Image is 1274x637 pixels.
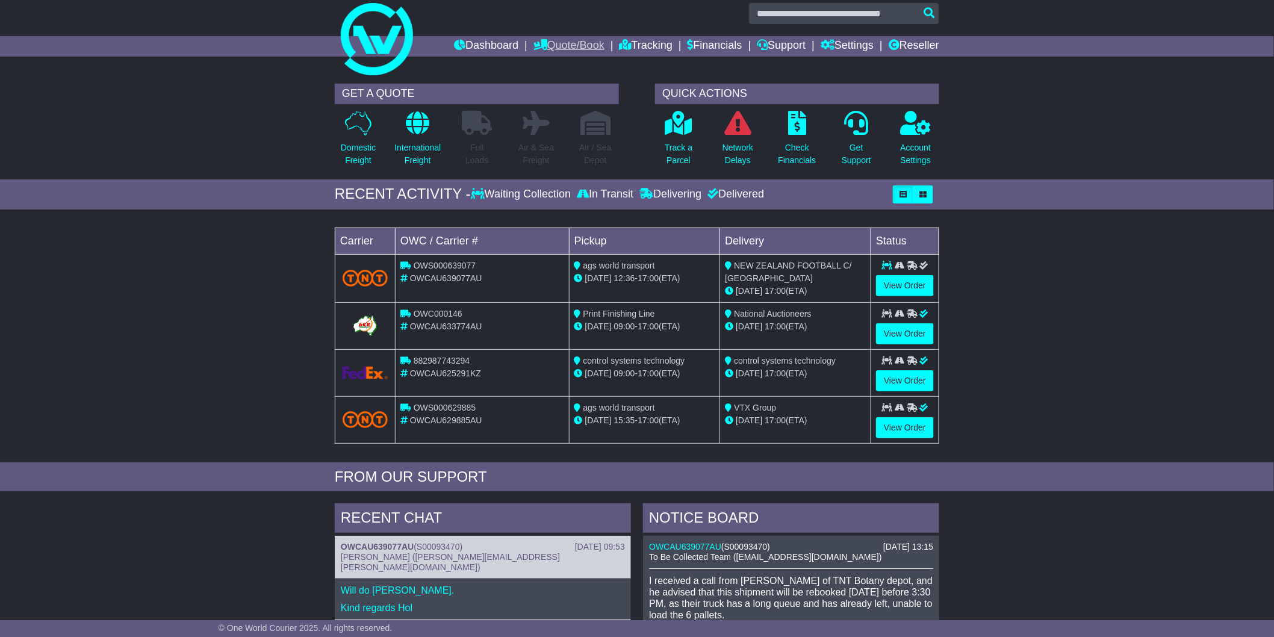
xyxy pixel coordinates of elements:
span: OWS000629885 [414,403,476,412]
span: NEW ZEALAND FOOTBALL C/ [GEOGRAPHIC_DATA] [725,261,851,283]
td: Delivery [720,228,871,254]
a: OWCAU639077AU [649,542,721,552]
div: RECENT ACTIVITY - [335,185,471,203]
p: Account Settings [901,141,931,167]
span: ags world transport [583,403,655,412]
div: (ETA) [725,414,866,427]
div: - (ETA) [574,272,715,285]
span: [DATE] [585,273,612,283]
span: [DATE] [585,415,612,425]
div: NOTICE BOARD [643,503,939,536]
a: Support [757,36,806,57]
p: Kind regards Hol [341,602,625,614]
a: CheckFinancials [778,110,817,173]
div: Waiting Collection [471,188,574,201]
p: International Freight [394,141,441,167]
td: OWC / Carrier # [396,228,570,254]
p: Domestic Freight [341,141,376,167]
div: (ETA) [725,320,866,333]
span: OWC000146 [414,309,462,318]
a: Quote/Book [533,36,604,57]
p: Get Support [842,141,871,167]
div: GET A QUOTE [335,84,619,104]
p: Check Financials [778,141,816,167]
div: ( ) [649,542,933,552]
div: RECENT CHAT [335,503,631,536]
span: 17:00 [638,415,659,425]
span: 15:35 [614,415,635,425]
a: OWCAU639077AU [341,542,414,552]
span: OWCAU625291KZ [410,368,481,378]
img: GetCarrierServiceLogo [351,314,379,338]
span: OWCAU639077AU [410,273,482,283]
span: OWS000639077 [414,261,476,270]
span: 17:00 [765,415,786,425]
a: Financials [688,36,742,57]
img: TNT_Domestic.png [343,270,388,286]
div: In Transit [574,188,636,201]
a: InternationalFreight [394,110,441,173]
span: Print Finishing Line [583,309,655,318]
span: 17:00 [765,322,786,331]
td: Carrier [335,228,396,254]
span: OWCAU633774AU [410,322,482,331]
a: Reseller [889,36,939,57]
span: 882987743294 [414,356,470,365]
span: control systems technology [734,356,836,365]
div: Delivered [704,188,764,201]
span: control systems technology [583,356,685,365]
div: [DATE] 09:53 [575,542,625,552]
div: - (ETA) [574,320,715,333]
span: 12:36 [614,273,635,283]
div: (ETA) [725,367,866,380]
div: [DATE] 13:15 [883,542,933,552]
span: 17:00 [765,286,786,296]
p: Air / Sea Depot [579,141,612,167]
img: TNT_Domestic.png [343,411,388,427]
img: GetCarrierServiceLogo [343,367,388,379]
span: [DATE] [736,322,762,331]
div: ( ) [341,542,625,552]
span: S00093470 [417,542,460,552]
a: Settings [821,36,874,57]
div: - (ETA) [574,414,715,427]
a: Tracking [620,36,673,57]
a: View Order [876,370,934,391]
span: National Auctioneers [734,309,811,318]
span: [DATE] [585,322,612,331]
span: 17:00 [638,322,659,331]
p: Full Loads [462,141,492,167]
div: Delivering [636,188,704,201]
a: DomesticFreight [340,110,376,173]
a: GetSupport [841,110,872,173]
span: To Be Collected Team ([EMAIL_ADDRESS][DOMAIN_NAME]) [649,552,881,562]
a: View Order [876,323,934,344]
span: S00093470 [724,542,768,552]
p: Track a Parcel [665,141,692,167]
span: VTX Group [734,403,776,412]
td: Status [871,228,939,254]
p: Network Delays [722,141,753,167]
div: (ETA) [725,285,866,297]
p: Will do [PERSON_NAME]. [341,585,625,596]
span: [DATE] [736,368,762,378]
span: [PERSON_NAME] ([PERSON_NAME][EMAIL_ADDRESS][PERSON_NAME][DOMAIN_NAME]) [341,552,560,572]
span: [DATE] [736,415,762,425]
a: AccountSettings [900,110,932,173]
div: - (ETA) [574,367,715,380]
span: ags world transport [583,261,655,270]
a: View Order [876,417,934,438]
p: Air & Sea Freight [518,141,554,167]
span: 17:00 [638,368,659,378]
a: View Order [876,275,934,296]
a: Track aParcel [664,110,693,173]
span: [DATE] [736,286,762,296]
span: © One World Courier 2025. All rights reserved. [219,623,393,633]
span: 09:00 [614,322,635,331]
div: FROM OUR SUPPORT [335,468,939,486]
span: 09:00 [614,368,635,378]
span: [DATE] [585,368,612,378]
span: 17:00 [765,368,786,378]
td: Pickup [569,228,720,254]
span: 17:00 [638,273,659,283]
